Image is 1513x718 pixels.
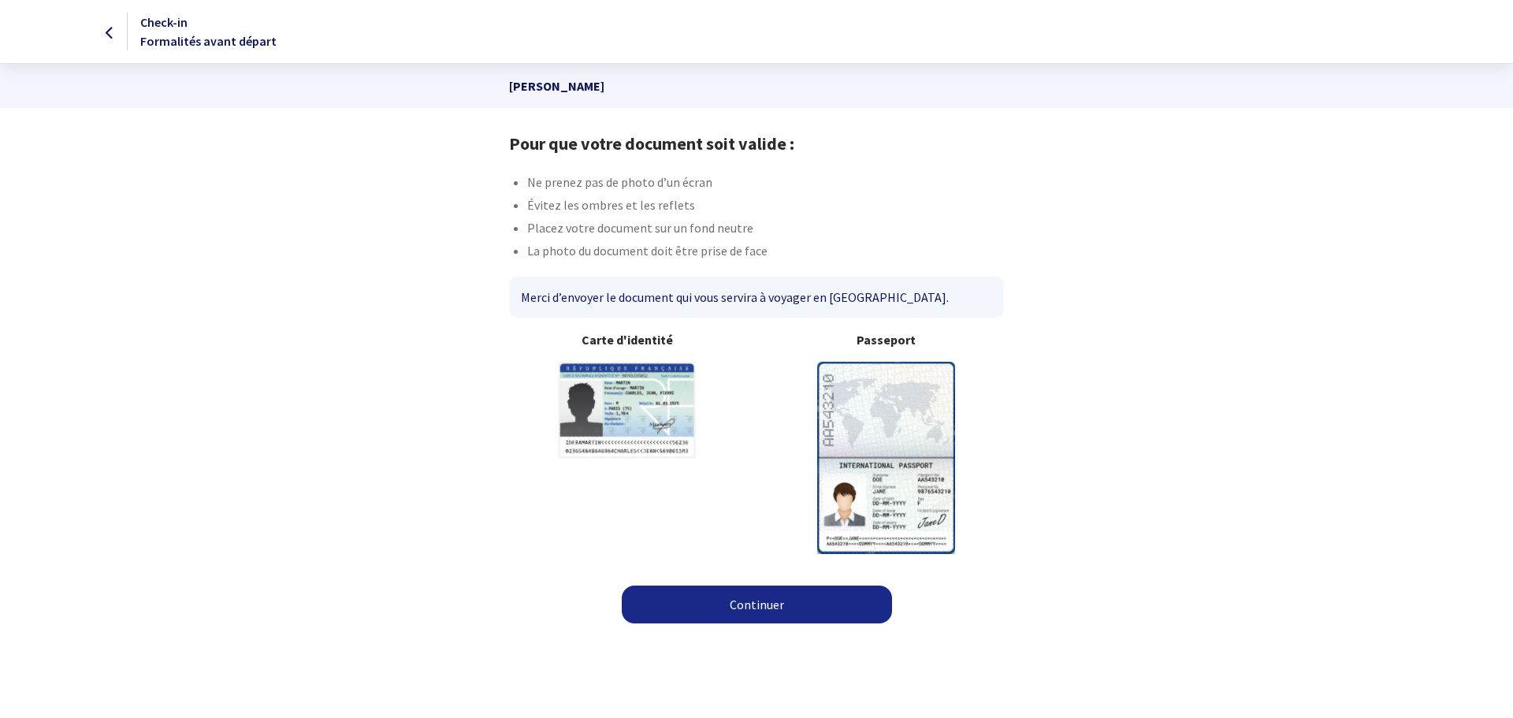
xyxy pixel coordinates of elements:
[558,362,696,459] img: illuCNI.svg
[527,241,1003,264] li: La photo du document doit être prise de face
[510,277,1002,318] div: Merci d’envoyer le document qui vous servira à voyager en [GEOGRAPHIC_DATA].
[527,173,1003,195] li: Ne prenez pas de photo d’un écran
[817,362,955,553] img: illuPasseport.svg
[527,218,1003,241] li: Placez votre document sur un fond neutre
[509,64,1003,108] p: [PERSON_NAME]
[527,195,1003,218] li: Évitez les ombres et les reflets
[622,586,892,623] a: Continuer
[769,330,1003,349] b: Passeport
[510,330,744,349] b: Carte d'identité
[140,14,277,49] span: Check-in Formalités avant départ
[509,133,1003,154] h1: Pour que votre document soit valide :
